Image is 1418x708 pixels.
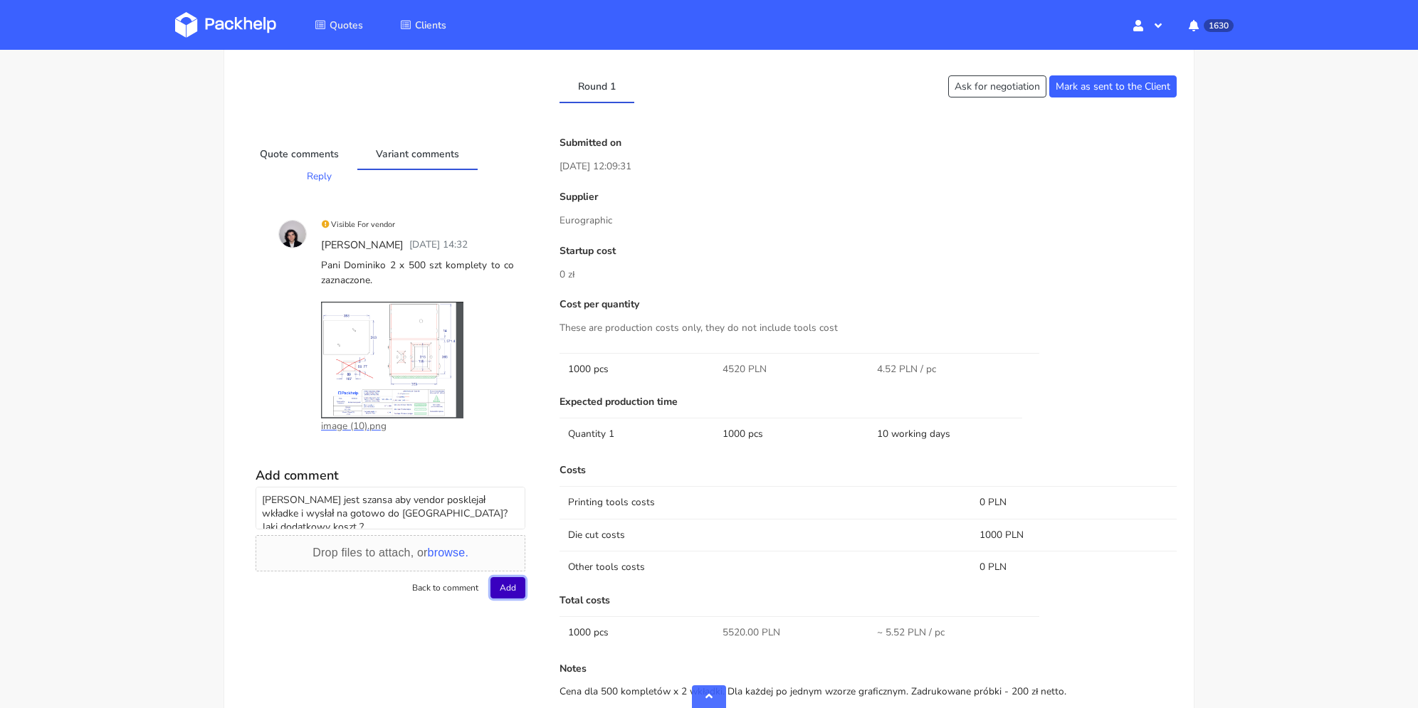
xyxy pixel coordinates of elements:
span: 1630 [1204,19,1234,32]
td: 1000 PLN [971,519,1177,551]
span: 4.52 PLN / pc [877,362,936,376]
button: 1630 [1177,12,1243,38]
td: 1000 pcs [560,353,714,385]
div: [PERSON_NAME] [318,235,406,256]
a: Clients [383,12,463,38]
img: Dashboard [175,12,276,38]
a: Round 1 [560,70,634,102]
td: 10 working days [868,418,1023,450]
div: Pani Dominiko 2 x 500 szt komplety to co zaznaczone. [318,255,517,290]
p: [DATE] 12:09:31 [560,159,1177,174]
span: 5520.00 PLN [723,625,780,640]
td: Quantity 1 [560,418,714,450]
p: image (10).png [321,418,463,434]
p: These are production costs only, they do not include tools cost [560,320,1177,336]
p: Total costs [560,595,1177,606]
span: Quotes [330,19,363,32]
span: browse. [428,546,468,559]
button: Back to comment [403,577,488,598]
td: 0 PLN [971,551,1177,583]
small: Visible For vendor [321,219,395,230]
div: Cena dla 500 kompletów x 2 wkładki. Dla każdej po jednym wzorze graficznym. Zadrukowane próbki - ... [560,685,1177,699]
td: Die cut costs [560,519,971,551]
p: Cost per quantity [560,299,1177,310]
p: Supplier [560,191,1177,203]
span: Reply [307,169,332,183]
button: Add [490,577,525,598]
a: image (10).png [321,302,463,434]
div: [DATE] 14:32 [406,235,471,256]
img: i3GF7noSaGk1EsOtV7fDxzfeHWcRxJVRkT9jxk8l.png [321,302,463,418]
p: Costs [560,465,1177,476]
button: Mark as sent to the Client [1049,75,1177,97]
td: Printing tools costs [560,486,971,518]
p: Notes [560,663,1177,675]
td: Other tools costs [560,551,971,583]
p: Startup cost [560,245,1177,257]
h5: Add comment [256,467,525,484]
img: EAIyIRU0dAq65ppaJAwWYtlGmUWQIa1qVSd.jpg [279,221,306,248]
a: Quote comments [241,137,357,169]
a: Quotes [298,12,380,38]
td: 1000 pcs [714,418,868,450]
span: Clients [415,19,446,32]
td: 0 PLN [971,486,1177,518]
td: 1000 pcs [560,616,714,648]
span: Drop files to attach, or [313,546,468,559]
span: 4520 PLN [723,362,767,376]
p: Submitted on [560,137,1177,149]
span: ~ 5.52 PLN / pc [877,625,945,640]
p: 0 zł [560,267,1177,282]
a: Variant comments [357,137,478,169]
p: Eurographic [560,213,1177,228]
button: Ask for negotiation [948,75,1046,97]
p: Expected production time [560,396,1177,408]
